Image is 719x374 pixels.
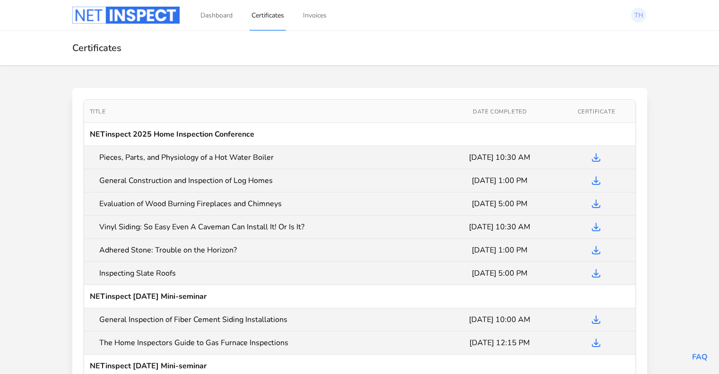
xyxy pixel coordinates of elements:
td: Inspecting Slate Roofs [84,262,442,285]
span: Title [90,108,106,115]
td: [DATE] 12:15 PM [442,331,557,355]
h2: Certificates [72,42,647,54]
td: NETinspect [DATE] Mini-seminar [84,285,635,308]
span: Date Completed [473,108,527,115]
td: Adhered Stone: Trouble on the Horizon? [84,239,442,262]
a: FAQ [692,352,708,362]
td: [DATE] 5:00 PM [442,192,557,216]
td: Evaluation of Wood Burning Fireplaces and Chimneys [84,192,442,216]
img: Tim Horan [631,8,646,23]
td: Vinyl Siding: So Easy Even A Caveman Can Install It! Or Is It? [84,216,442,239]
td: The Home Inspectors Guide to Gas Furnace Inspections [84,331,442,355]
td: General Inspection of Fiber Cement Siding Installations [84,308,442,331]
td: [DATE] 1:00 PM [442,239,557,262]
td: NETinspect 2025 Home Inspection Conference [84,123,635,146]
span: Certificate [578,108,615,115]
img: Logo [72,7,180,24]
td: [DATE] 10:30 AM [442,146,557,169]
td: [DATE] 10:00 AM [442,308,557,331]
td: [DATE] 1:00 PM [442,169,557,192]
td: [DATE] 5:00 PM [442,262,557,285]
td: [DATE] 10:30 AM [442,216,557,239]
td: Pieces, Parts, and Physiology of a Hot Water Boiler [84,146,442,169]
td: General Construction and Inspection of Log Homes [84,169,442,192]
